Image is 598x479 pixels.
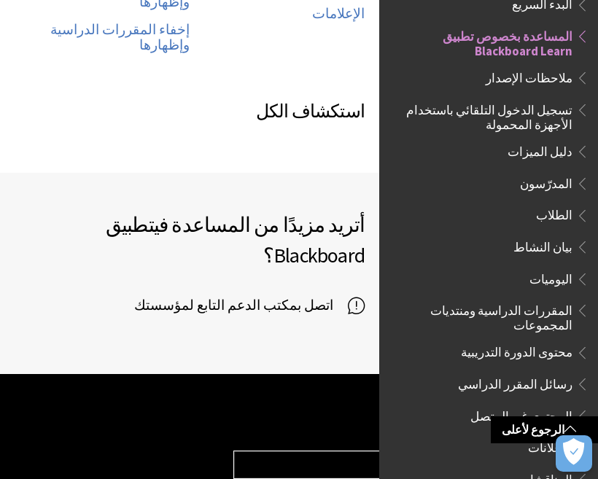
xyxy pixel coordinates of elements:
[312,6,365,23] a: الإعلامات
[508,139,572,159] span: دليل الميزات
[520,171,572,191] span: المدرّسون
[15,209,365,270] h2: أتريد مزيدًا من المساعدة في ؟
[134,295,365,316] a: اتصل بمكتب الدعم التابع لمؤسستك
[397,298,572,332] span: المقررات الدراسية ومنتديات المجموعات
[134,295,348,316] span: اتصل بمكتب الدعم التابع لمؤسستك
[397,98,572,132] span: تسجيل الدخول التلقائي باستخدام الأجهزة المحمولة
[15,98,365,125] h3: استكشاف الكل
[15,22,190,54] a: إخفاء المقررات الدراسية وإظهارها
[536,203,572,223] span: الطلاب
[397,24,572,58] span: المساعدة بخصوص تطبيق Blackboard Learn
[529,267,572,287] span: اليوميات
[556,435,592,472] button: فتح التفضيلات
[106,211,365,268] span: تطبيق Blackboard
[461,340,572,360] span: محتوى الدورة التدريبية
[486,66,572,85] span: ملاحظات الإصدار
[513,235,572,254] span: بيان النشاط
